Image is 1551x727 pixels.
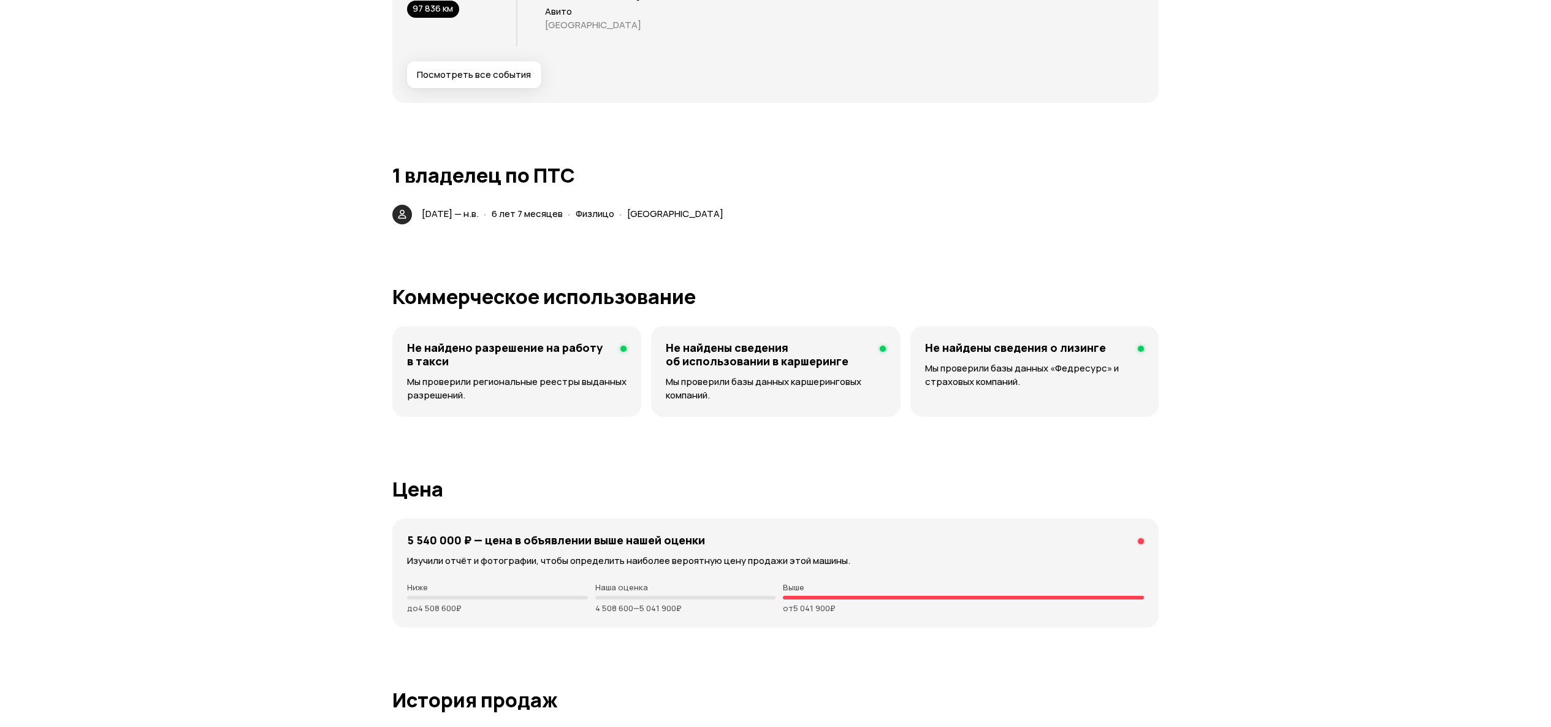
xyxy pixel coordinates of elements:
[545,19,1144,31] p: [GEOGRAPHIC_DATA]
[392,478,1159,500] h1: Цена
[619,204,622,224] span: ·
[595,603,776,613] p: 4 508 600 — 5 041 900 ₽
[666,375,885,402] p: Мы проверили базы данных каршеринговых компаний.
[407,375,627,402] p: Мы проверили региональные реестры выданных разрешений.
[545,6,1144,18] p: Авито
[783,603,1144,613] p: от 5 041 900 ₽
[783,582,1144,592] p: Выше
[925,341,1106,354] h4: Не найдены сведения о лизинге
[407,1,459,18] div: 97 836 км
[392,286,1159,308] h1: Коммерческое использование
[925,362,1144,389] p: Мы проверили базы данных «Федресурс» и страховых компаний.
[407,582,588,592] p: Ниже
[407,603,588,613] p: до 4 508 600 ₽
[422,207,479,220] span: [DATE] — н.в.
[417,69,531,81] span: Посмотреть все события
[407,341,611,368] h4: Не найдено разрешение на работу в такси
[392,164,1159,186] h1: 1 владелец по ПТС
[484,204,487,224] span: ·
[627,207,723,220] span: [GEOGRAPHIC_DATA]
[492,207,563,220] span: 6 лет 7 месяцев
[568,204,571,224] span: ·
[666,341,869,368] h4: Не найдены сведения об использовании в каршеринге
[595,582,776,592] p: Наша оценка
[407,533,705,547] h4: 5 540 000 ₽ — цена в объявлении выше нашей оценки
[407,61,541,88] button: Посмотреть все события
[392,689,1159,711] h1: История продаж
[407,554,1144,568] p: Изучили отчёт и фотографии, чтобы определить наиболее вероятную цену продажи этой машины.
[576,207,614,220] span: Физлицо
